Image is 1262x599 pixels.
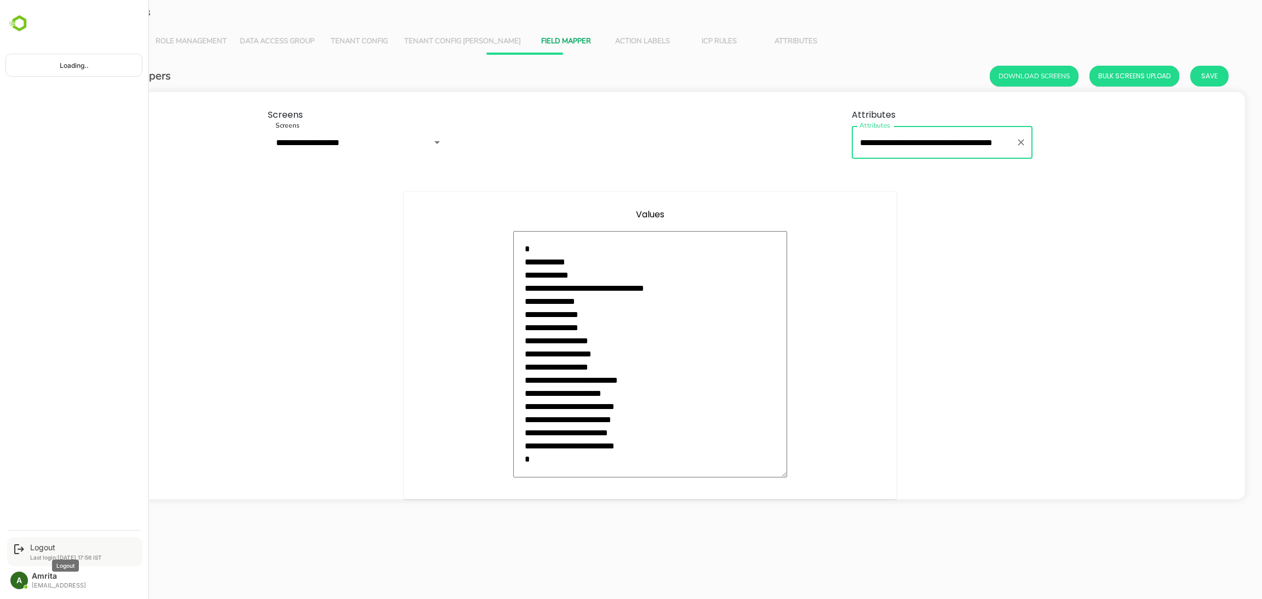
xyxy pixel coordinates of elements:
p: Last login: [DATE] 17:56 IST [30,554,102,561]
button: Clear [975,135,990,150]
label: Attributes [821,121,852,130]
label: Screens [230,108,410,122]
span: Tenant Config [289,37,353,46]
button: Download Screens [951,66,1040,87]
div: [EMAIL_ADDRESS] [32,582,86,589]
div: Loading.. [6,54,142,76]
img: undefinedjpg [5,13,33,34]
div: Vertical tabs example [26,28,1197,55]
span: Data Access Group [202,37,276,46]
span: Field Mapper [496,37,559,46]
span: Role Management [117,37,188,46]
div: A [10,572,28,589]
h6: Tenant Label Mappers [22,67,133,85]
div: Amrita [32,572,86,581]
textarea: minimum height [475,231,749,477]
button: Open [391,135,406,150]
span: Attributes [726,37,789,46]
span: Tenant Config [PERSON_NAME] [366,37,483,46]
label: Values [598,208,626,221]
span: Action Labels [572,37,636,46]
div: Logout [30,543,102,552]
label: Screens [237,121,261,130]
button: Bulk Screens Upload [1051,66,1141,87]
span: User Management [33,37,104,46]
span: Bulk Screens Upload [1060,69,1132,83]
label: Attributes [813,108,994,122]
span: ICP Rules [649,37,713,46]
